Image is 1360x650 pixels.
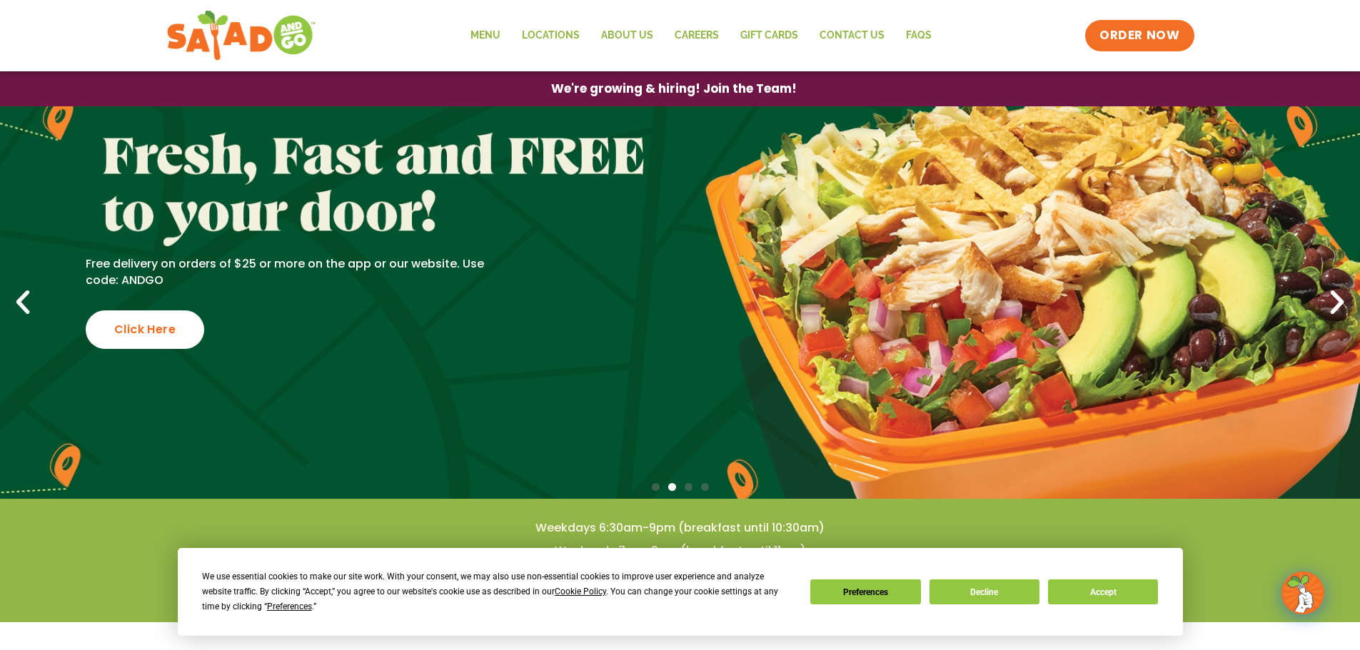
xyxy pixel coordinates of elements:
h4: Weekends 7am-9pm (breakfast until 11am) [29,543,1331,559]
span: Preferences [267,601,312,611]
h4: Weekdays 6:30am-9pm (breakfast until 10:30am) [29,520,1331,536]
a: ORDER NOW [1085,20,1194,51]
span: Cookie Policy [555,586,606,596]
a: Menu [460,19,511,52]
div: Next slide [1321,287,1353,318]
a: GIFT CARDS [730,19,809,52]
div: Previous slide [7,287,39,318]
img: new-SAG-logo-768×292 [166,7,317,64]
a: FAQs [895,19,942,52]
span: ORDER NOW [1099,27,1179,44]
span: Go to slide 1 [652,483,660,491]
div: We use essential cookies to make our site work. With your consent, we may also use non-essential ... [202,569,793,614]
div: Cookie Consent Prompt [178,548,1183,636]
a: About Us [590,19,664,52]
button: Accept [1048,579,1158,604]
span: We're growing & hiring! Join the Team! [551,83,797,95]
a: Careers [664,19,730,52]
span: Go to slide 3 [685,483,692,491]
a: We're growing & hiring! Join the Team! [530,72,818,106]
span: Go to slide 4 [701,483,709,491]
div: Click Here [86,310,204,349]
a: Locations [511,19,590,52]
p: Free delivery on orders of $25 or more on the app or our website. Use code: ANDGO [86,256,506,288]
span: Go to slide 2 [668,483,676,491]
button: Decline [930,579,1039,604]
img: wpChatIcon [1283,573,1323,613]
button: Preferences [810,579,920,604]
a: Contact Us [809,19,895,52]
nav: Menu [460,19,942,52]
